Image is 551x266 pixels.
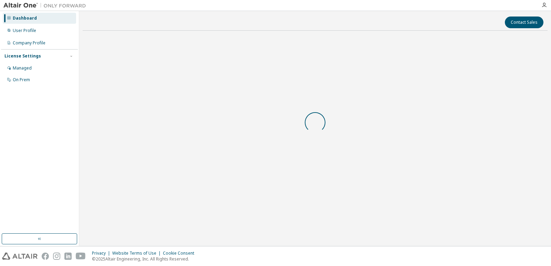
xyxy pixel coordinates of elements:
button: Contact Sales [505,17,543,28]
div: Cookie Consent [163,251,198,256]
div: Website Terms of Use [112,251,163,256]
div: Privacy [92,251,112,256]
img: Altair One [3,2,90,9]
p: © 2025 Altair Engineering, Inc. All Rights Reserved. [92,256,198,262]
div: Dashboard [13,15,37,21]
img: altair_logo.svg [2,253,38,260]
img: facebook.svg [42,253,49,260]
div: Company Profile [13,40,45,46]
img: youtube.svg [76,253,86,260]
div: On Prem [13,77,30,83]
div: Managed [13,65,32,71]
div: License Settings [4,53,41,59]
img: linkedin.svg [64,253,72,260]
img: instagram.svg [53,253,60,260]
div: User Profile [13,28,36,33]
